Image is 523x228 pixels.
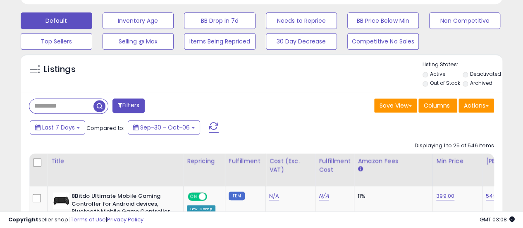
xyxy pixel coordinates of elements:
[269,157,312,174] div: Cost (Exc. VAT)
[430,79,460,86] label: Out of Stock
[358,166,363,173] small: Amazon Fees.
[30,120,85,134] button: Last 7 Days
[86,124,124,132] span: Compared to:
[266,33,337,50] button: 30 Day Decrease
[229,192,245,200] small: FBM
[429,12,501,29] button: Non Competitive
[71,216,106,223] a: Terms of Use
[51,157,180,166] div: Title
[480,216,515,223] span: 2025-10-14 03:08 GMT
[184,33,256,50] button: Items Being Repriced
[187,157,222,166] div: Repricing
[21,33,92,50] button: Top Sellers
[42,123,75,132] span: Last 7 Days
[8,216,143,224] div: seller snap | |
[266,12,337,29] button: Needs to Reprice
[269,192,279,200] a: N/A
[430,70,445,77] label: Active
[319,192,329,200] a: N/A
[140,123,190,132] span: Sep-30 - Oct-06
[470,70,501,77] label: Deactivated
[358,192,426,200] div: 11%
[189,193,199,200] span: ON
[53,192,69,209] img: 31P94fqXYQL._SL40_.jpg
[374,98,417,113] button: Save View
[184,12,256,29] button: BB Drop in 7d
[44,64,76,75] h5: Listings
[470,79,492,86] label: Archived
[415,142,494,150] div: Displaying 1 to 25 of 546 items
[107,216,143,223] a: Privacy Policy
[423,61,502,69] p: Listing States:
[206,193,219,200] span: OFF
[8,216,38,223] strong: Copyright
[21,12,92,29] button: Default
[436,192,454,200] a: 399.00
[229,157,262,166] div: Fulfillment
[424,101,450,110] span: Columns
[319,157,351,174] div: Fulfillment Cost
[436,157,479,166] div: Min Price
[459,98,494,113] button: Actions
[486,192,504,200] a: 549.90
[358,157,429,166] div: Amazon Fees
[128,120,200,134] button: Sep-30 - Oct-06
[103,33,174,50] button: Selling @ Max
[347,12,419,29] button: BB Price Below Min
[418,98,457,113] button: Columns
[103,12,174,29] button: Inventory Age
[112,98,145,113] button: Filters
[347,33,419,50] button: Competitive No Sales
